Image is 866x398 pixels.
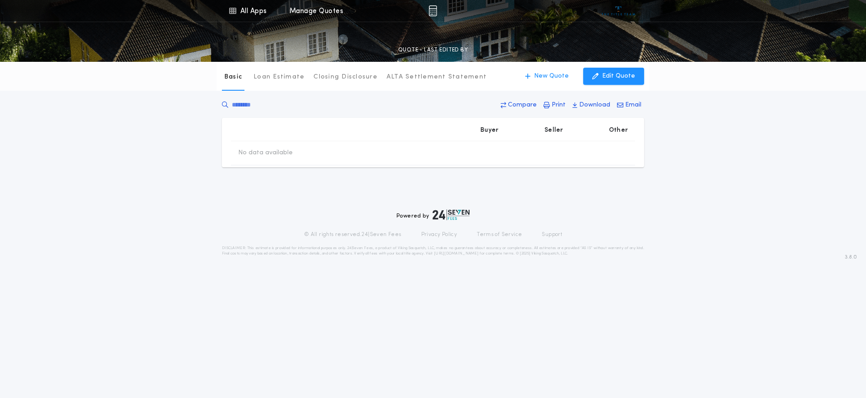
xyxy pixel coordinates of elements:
[387,73,487,82] p: ALTA Settlement Statement
[477,231,522,238] a: Terms of Service
[398,46,468,55] p: QUOTE - LAST EDITED BY
[845,253,857,261] span: 3.8.0
[231,141,300,165] td: No data available
[508,101,537,110] p: Compare
[253,73,304,82] p: Loan Estimate
[222,245,644,256] p: DISCLAIMER: This estimate is provided for informational purposes only. 24|Seven Fees, a product o...
[434,252,479,255] a: [URL][DOMAIN_NAME]
[609,126,628,135] p: Other
[433,209,470,220] img: logo
[428,5,437,16] img: img
[498,97,539,113] button: Compare
[625,101,641,110] p: Email
[396,209,470,220] div: Powered by
[602,72,635,81] p: Edit Quote
[544,126,563,135] p: Seller
[516,68,578,85] button: New Quote
[542,231,562,238] a: Support
[602,6,636,15] img: vs-icon
[541,97,568,113] button: Print
[579,101,610,110] p: Download
[583,68,644,85] button: Edit Quote
[304,231,401,238] p: © All rights reserved. 24|Seven Fees
[534,72,569,81] p: New Quote
[480,126,498,135] p: Buyer
[421,231,457,238] a: Privacy Policy
[224,73,242,82] p: Basic
[313,73,378,82] p: Closing Disclosure
[570,97,613,113] button: Download
[614,97,644,113] button: Email
[552,101,566,110] p: Print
